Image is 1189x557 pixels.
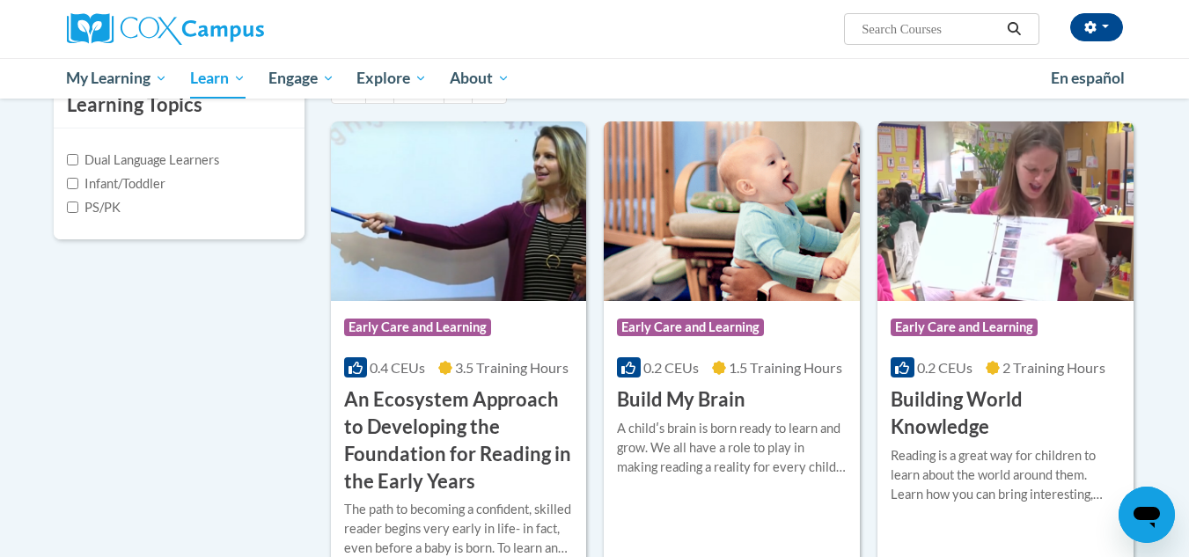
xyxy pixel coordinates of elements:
[67,13,401,45] a: Cox Campus
[344,319,491,336] span: Early Care and Learning
[331,121,587,301] img: Course Logo
[67,198,121,217] label: PS/PK
[179,58,257,99] a: Learn
[67,202,78,213] input: Checkbox for Options
[344,386,574,495] h3: An Ecosystem Approach to Developing the Foundation for Reading in the Early Years
[40,58,1149,99] div: Main menu
[66,68,167,89] span: My Learning
[67,154,78,165] input: Checkbox for Options
[604,121,860,301] img: Course Logo
[356,68,427,89] span: Explore
[345,58,438,99] a: Explore
[891,386,1120,441] h3: Building World Knowledge
[370,359,425,376] span: 0.4 CEUs
[617,419,847,477] div: A childʹs brain is born ready to learn and grow. We all have a role to play in making reading a r...
[67,150,219,170] label: Dual Language Learners
[877,121,1134,301] img: Course Logo
[1001,18,1027,40] button: Search
[1070,13,1123,41] button: Account Settings
[917,359,972,376] span: 0.2 CEUs
[617,319,764,336] span: Early Care and Learning
[67,178,78,189] input: Checkbox for Options
[1119,487,1175,543] iframe: Button to launch messaging window
[268,68,334,89] span: Engage
[891,319,1038,336] span: Early Care and Learning
[257,58,346,99] a: Engage
[1051,69,1125,87] span: En español
[67,13,264,45] img: Cox Campus
[1002,359,1105,376] span: 2 Training Hours
[450,68,510,89] span: About
[455,359,569,376] span: 3.5 Training Hours
[860,18,1001,40] input: Search Courses
[55,58,180,99] a: My Learning
[891,446,1120,504] div: Reading is a great way for children to learn about the world around them. Learn how you can bring...
[190,68,246,89] span: Learn
[1039,60,1136,97] a: En español
[67,174,165,194] label: Infant/Toddler
[617,386,745,414] h3: Build My Brain
[438,58,521,99] a: About
[729,359,842,376] span: 1.5 Training Hours
[643,359,699,376] span: 0.2 CEUs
